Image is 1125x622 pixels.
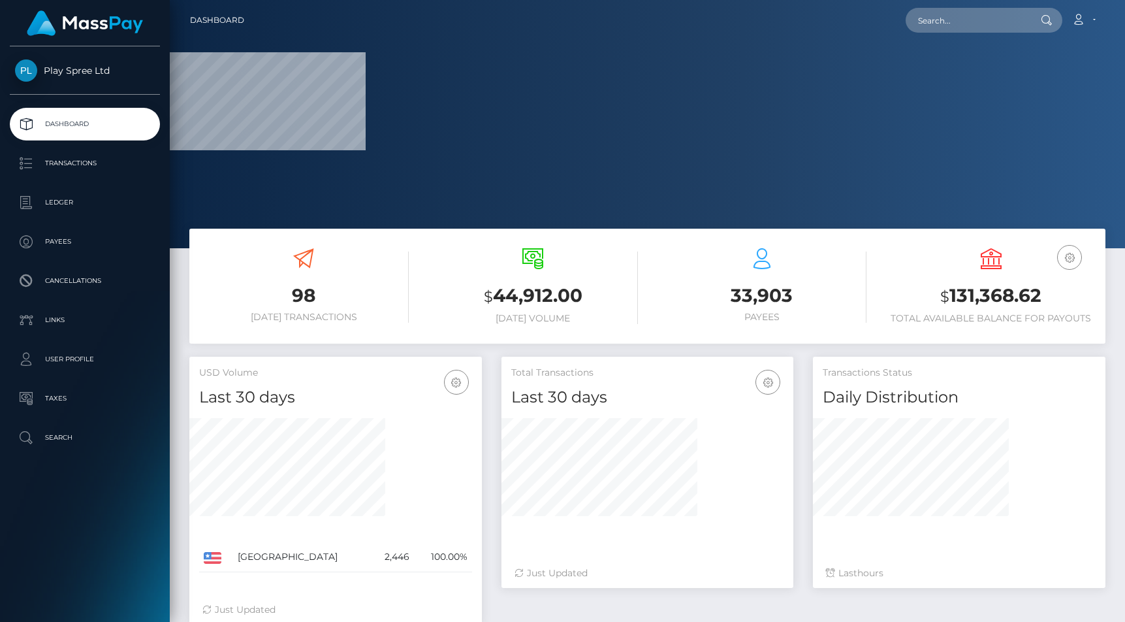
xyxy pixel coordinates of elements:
h4: Daily Distribution [823,386,1096,409]
a: Dashboard [10,108,160,140]
p: Ledger [15,193,155,212]
h3: 98 [199,283,409,308]
td: 2,446 [371,542,414,572]
img: US.png [204,552,221,564]
td: 100.00% [414,542,472,572]
a: Cancellations [10,265,160,297]
div: Just Updated [515,566,781,580]
p: Dashboard [15,114,155,134]
a: Payees [10,225,160,258]
h3: 44,912.00 [428,283,638,310]
img: Play Spree Ltd [15,59,37,82]
a: User Profile [10,343,160,376]
p: Transactions [15,154,155,173]
a: Taxes [10,382,160,415]
h6: [DATE] Transactions [199,312,409,323]
h5: USD Volume [199,367,472,380]
h6: [DATE] Volume [428,313,638,324]
p: User Profile [15,350,155,369]
h5: Total Transactions [511,367,784,380]
small: $ [940,287,949,306]
p: Payees [15,232,155,252]
h5: Transactions Status [823,367,1096,380]
td: [GEOGRAPHIC_DATA] [233,542,371,572]
p: Cancellations [15,271,155,291]
div: Last hours [826,566,1092,580]
a: Links [10,304,160,336]
a: Ledger [10,186,160,219]
h3: 131,368.62 [886,283,1096,310]
h6: Payees [658,312,867,323]
p: Taxes [15,389,155,408]
small: $ [484,287,493,306]
h3: 33,903 [658,283,867,308]
a: Search [10,421,160,454]
a: Dashboard [190,7,244,34]
div: Just Updated [202,603,469,617]
span: Play Spree Ltd [10,65,160,76]
h6: Total Available Balance for Payouts [886,313,1096,324]
h4: Last 30 days [511,386,784,409]
p: Links [15,310,155,330]
a: Transactions [10,147,160,180]
input: Search... [906,8,1028,33]
p: Search [15,428,155,448]
h4: Last 30 days [199,386,472,409]
img: MassPay Logo [27,10,143,36]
